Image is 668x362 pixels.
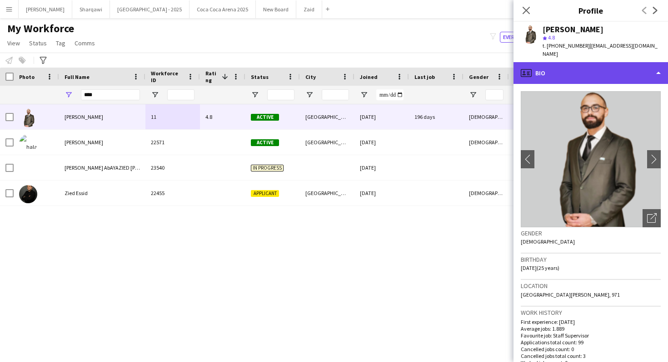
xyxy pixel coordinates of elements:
div: [DEMOGRAPHIC_DATA] [464,181,509,205]
input: Joined Filter Input [376,89,404,100]
p: Applications total count: 99 [521,339,661,346]
span: Active [251,114,279,121]
div: 11 [145,104,200,129]
a: View [4,37,24,49]
button: Open Filter Menu [251,91,259,99]
button: Everyone12,689 [500,32,548,43]
button: [PERSON_NAME] [19,0,72,18]
div: [DEMOGRAPHIC_DATA] [464,104,509,129]
div: [DATE] [354,104,409,129]
div: [DATE] [354,155,409,180]
span: Last job [414,73,435,80]
span: Comms [75,39,95,47]
button: Sharqawi [72,0,110,18]
div: [PERSON_NAME] [543,25,603,34]
button: Open Filter Menu [360,91,368,99]
span: My Workforce [7,22,74,35]
span: Gender [469,73,489,80]
span: 4.8 [548,34,555,41]
span: Rating [205,70,218,83]
p: Cancelled jobs count: 0 [521,346,661,352]
button: Zaid [296,0,322,18]
span: View [7,39,20,47]
div: Open photos pop-in [643,209,661,227]
span: Tag [56,39,65,47]
a: Tag [52,37,69,49]
input: City Filter Input [322,89,349,100]
div: [DEMOGRAPHIC_DATA] [464,130,509,155]
img: Crew avatar or photo [521,91,661,227]
p: Favourite job: Staff Supervisor [521,332,661,339]
span: In progress [251,165,284,171]
div: 22571 [145,130,200,155]
input: Gender Filter Input [485,89,503,100]
span: Photo [19,73,35,80]
span: [GEOGRAPHIC_DATA][PERSON_NAME], 971 [521,291,620,298]
span: t. [PHONE_NUMBER] [543,42,590,49]
img: Zied Rahmoun [19,109,37,127]
span: Full Name [65,73,90,80]
app-action-btn: Advanced filters [38,55,49,66]
p: Cancelled jobs total count: 3 [521,352,661,359]
h3: Location [521,282,661,290]
span: Zied Essid [65,190,88,196]
span: | [EMAIL_ADDRESS][DOMAIN_NAME] [543,42,658,57]
span: Status [251,73,269,80]
div: [DATE] [354,130,409,155]
span: Active [251,139,279,146]
span: [DEMOGRAPHIC_DATA] [521,238,575,245]
input: Full Name Filter Input [81,89,140,100]
h3: Gender [521,229,661,237]
div: 4.8 [200,104,245,129]
div: 23540 [145,155,200,180]
button: New Board [256,0,296,18]
button: Open Filter Menu [151,91,159,99]
span: [PERSON_NAME] AbAYAZIED [PERSON_NAME] [65,164,169,171]
h3: Birthday [521,255,661,264]
span: Workforce ID [151,70,184,83]
span: [PERSON_NAME] [65,139,103,146]
span: Joined [360,73,378,80]
div: Guest Services Team [509,181,567,205]
div: [GEOGRAPHIC_DATA] [300,130,354,155]
div: 196 days [409,104,464,129]
div: [GEOGRAPHIC_DATA] [300,104,354,129]
input: Workforce ID Filter Input [167,89,194,100]
input: Status Filter Input [267,89,294,100]
div: Guest Services Team [509,155,567,180]
div: Bio [513,62,668,84]
div: [DATE] [354,181,409,205]
span: [DATE] (25 years) [521,264,559,271]
p: First experience: [DATE] [521,318,661,325]
p: Average jobs: 1.889 [521,325,661,332]
div: [GEOGRAPHIC_DATA] [300,181,354,205]
button: Open Filter Menu [469,91,477,99]
span: [PERSON_NAME] [65,113,103,120]
h3: Work history [521,308,661,317]
div: 22455 [145,181,200,205]
button: Open Filter Menu [65,91,73,99]
div: Guest Services Team [509,130,567,155]
button: [GEOGRAPHIC_DATA] - 2025 [110,0,189,18]
a: Status [25,37,50,49]
span: Applicant [251,190,279,197]
a: Comms [71,37,99,49]
img: hala mezied [19,134,37,152]
button: Coca Coca Arena 2025 [189,0,256,18]
button: Open Filter Menu [305,91,314,99]
img: Zied Essid [19,185,37,203]
h3: Profile [513,5,668,16]
span: City [305,73,316,80]
span: Status [29,39,47,47]
div: Guest Services Team [509,104,567,129]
